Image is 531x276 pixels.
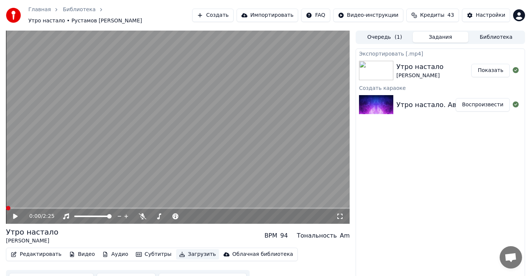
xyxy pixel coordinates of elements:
button: Очередь [357,32,412,43]
span: Утро настало • Рустамов [PERSON_NAME] [28,17,142,25]
button: Настройки [462,9,510,22]
button: Аудио [99,249,131,260]
div: Утро настало [6,227,58,237]
div: Экспортировать [.mp4] [356,49,525,58]
span: ( 1 ) [395,34,402,41]
div: Создать караоке [356,83,525,92]
button: Показать [471,64,510,77]
span: Кредиты [420,12,444,19]
div: BPM [265,231,277,240]
button: Библиотека [468,32,524,43]
button: Видео [66,249,98,260]
button: Воспроизвести [456,98,510,112]
div: Тональность [297,231,337,240]
button: Кредиты43 [406,9,459,22]
span: 2:25 [43,213,54,220]
button: Задания [413,32,468,43]
button: Создать [192,9,233,22]
span: 43 [447,12,454,19]
button: Субтитры [133,249,175,260]
div: [PERSON_NAME] [6,237,58,245]
button: Видео-инструкции [333,9,403,22]
div: 94 [280,231,288,240]
button: Загрузить [176,249,219,260]
div: [PERSON_NAME] [396,72,443,79]
div: Настройки [476,12,505,19]
div: Облачная библиотека [232,251,293,258]
a: Главная [28,6,51,13]
a: Открытый чат [500,246,522,269]
img: youka [6,8,21,23]
span: 0:00 [29,213,41,220]
div: Утро настало [396,62,443,72]
div: / [29,213,47,220]
button: Импортировать [237,9,299,22]
button: Редактировать [8,249,65,260]
a: Библиотека [63,6,96,13]
nav: breadcrumb [28,6,192,25]
div: Am [340,231,350,240]
button: FAQ [301,9,330,22]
